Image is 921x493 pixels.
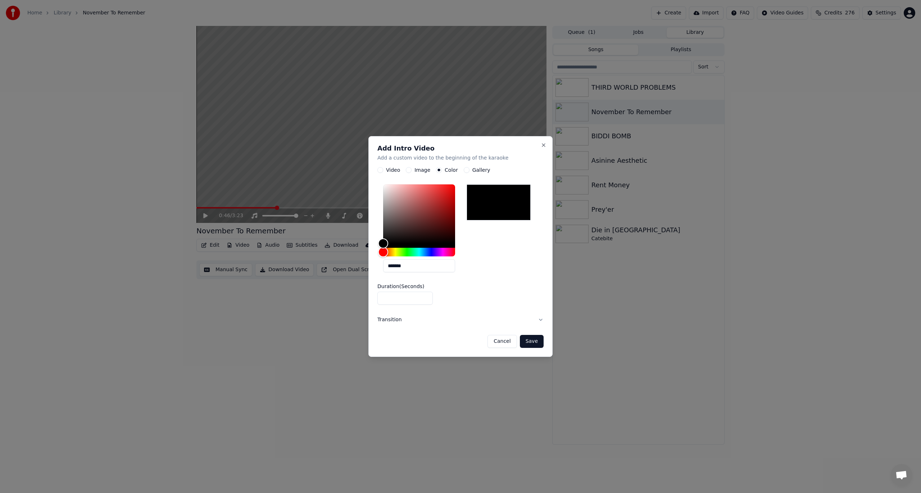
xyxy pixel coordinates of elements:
h2: Add Intro Video [377,145,544,152]
label: Gallery [472,168,490,173]
div: Color [383,185,455,244]
label: Color [445,168,458,173]
button: Save [520,335,544,348]
label: Image [414,168,430,173]
label: Video [386,168,400,173]
p: Add a custom video to the beginning of the karaoke [377,154,544,162]
button: Transition [377,311,544,330]
button: Cancel [487,335,517,348]
div: Hue [383,248,455,257]
label: Duration ( Seconds ) [377,284,544,289]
